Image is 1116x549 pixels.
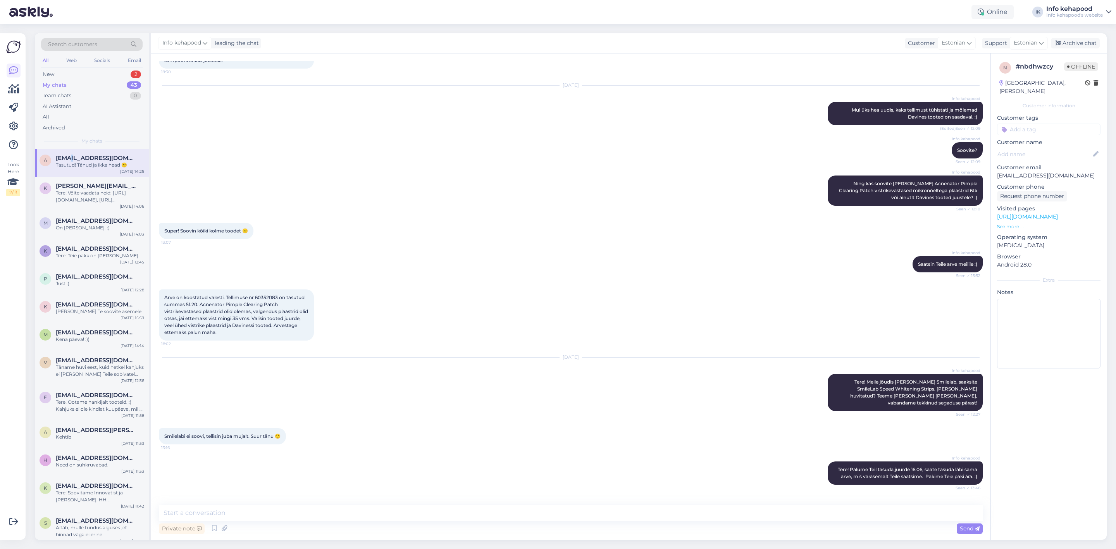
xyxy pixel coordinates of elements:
div: [DATE] 14:14 [121,343,144,349]
div: [DATE] 15:59 [121,315,144,321]
div: On [PERSON_NAME]. :) [56,224,144,231]
div: 2 / 3 [6,189,20,196]
div: Archive chat [1051,38,1100,48]
span: sagma358@gmail.com [56,517,136,524]
p: [MEDICAL_DATA] [997,241,1100,250]
a: [URL][DOMAIN_NAME] [997,213,1058,220]
span: keili.lind45@gmail.com [56,482,136,489]
span: 18:02 [161,341,190,347]
div: AI Assistant [43,103,71,110]
span: Info kehapood [951,368,980,373]
div: Tere! Ootame hankijalt tooteid. :) Kahjuks ei ole kindlat kuupäeva, millal võivad saabuda [56,399,144,413]
div: leading the chat [212,39,259,47]
p: Customer tags [997,114,1100,122]
div: [DATE] 14:25 [120,169,144,174]
div: Extra [997,277,1100,284]
span: m [43,220,48,226]
span: (Edited) Seen ✓ 12:09 [940,126,980,131]
div: Online [971,5,1014,19]
div: [DATE] 14:06 [120,203,144,209]
p: Customer email [997,163,1100,172]
div: Email [126,55,143,65]
span: Arve on koostatud valesti. Tellimuse nr 60352083 on tasutud summas 51.20. Acnenator Pimple Cleari... [164,294,309,335]
div: 0 [130,92,141,100]
span: h [43,457,47,463]
div: Täname huvi eest, kuid hetkel kahjuks ei [PERSON_NAME] Teile sobivatel tingimustel tööd pakkuda. [56,364,144,378]
div: [DATE] 11:42 [121,503,144,509]
span: Info kehapood [951,169,980,175]
div: 43 [127,81,141,89]
div: [GEOGRAPHIC_DATA], [PERSON_NAME] [999,79,1085,95]
div: Kena päeva! :)) [56,336,144,343]
span: 13:16 [161,445,190,451]
p: Customer phone [997,183,1100,191]
span: f [44,394,47,400]
div: Tere! Võite vaadata neid: [URL][DOMAIN_NAME], [URL][DOMAIN_NAME], [URL][DOMAIN_NAME], [URL][DOMAI... [56,189,144,203]
span: a [44,157,47,163]
p: Customer name [997,138,1100,146]
span: Soovite? [957,147,977,153]
span: Search customers [48,40,97,48]
div: Kehtib [56,434,144,441]
div: Tere! Teie pakk on [PERSON_NAME]. [56,252,144,259]
div: 2 [131,71,141,78]
div: Aitäh, mulle tundus alguses ,et hinnad väga ei erine [56,524,144,538]
span: Info kehapood [951,96,980,102]
span: Seen ✓ 15:52 [951,273,980,279]
div: Info kehapood's website [1046,12,1103,18]
span: Saatsin Teile arve meilile :) [918,261,977,267]
img: Askly Logo [6,40,21,54]
div: Socials [93,55,112,65]
p: Notes [997,288,1100,296]
span: pamelasaarniit@gmail.com [56,273,136,280]
span: 19:30 [161,69,190,75]
span: p [44,276,47,282]
div: IK [1032,7,1043,17]
span: margekato@gmail.com [56,329,136,336]
span: Info kehapood [951,250,980,256]
span: 13:07 [161,239,190,245]
span: k [44,248,47,254]
div: All [41,55,50,65]
div: [DATE] 12:28 [121,287,144,293]
span: Offline [1064,62,1098,71]
p: Android 28.0 [997,261,1100,269]
span: kadri.metsik@mail.ee [56,245,136,252]
div: Just :) [56,280,144,287]
a: Info kehapoodInfo kehapood's website [1046,6,1111,18]
span: Super! Soovin kõiki kolme toodet 🙂 [164,228,248,234]
div: Info kehapood [1046,6,1103,12]
p: See more ... [997,223,1100,230]
span: flowerindex@gmail.com [56,392,136,399]
span: My chats [81,138,102,145]
div: Private note [159,523,205,534]
span: Kaire.greenber@iclou.com [56,301,136,308]
span: Estonian [1014,39,1037,47]
div: Web [65,55,78,65]
p: Visited pages [997,205,1100,213]
span: helinmarkus@hotmail.com [56,454,136,461]
span: k [44,485,47,491]
span: Seen ✓ 12:09 [951,159,980,165]
span: Katrin.koor@hotmail.com [56,182,136,189]
div: Archived [43,124,65,132]
span: Seen ✓ 13:46 [951,485,980,491]
span: Info kehapood [951,136,980,142]
div: New [43,71,54,78]
span: s [44,520,47,526]
span: Estonian [942,39,965,47]
div: # nbdhwzcy [1016,62,1064,71]
span: Smilelabi ei soovi, tellisin juba mujalt. Suur tänu 🙂 [164,433,281,439]
div: My chats [43,81,67,89]
div: Need on suhkruvabad. [56,461,144,468]
div: All [43,113,49,121]
span: abigai@peterson.ee [56,427,136,434]
span: Info kehapood [162,39,201,47]
span: n [1003,65,1007,71]
div: Support [982,39,1007,47]
span: Seen ✓ 12:10 [951,206,980,212]
div: [DATE] 11:56 [121,413,144,418]
span: m [43,332,48,337]
div: [DATE] 12:36 [121,378,144,384]
div: [PERSON_NAME] Te soovite asemele [56,308,144,315]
